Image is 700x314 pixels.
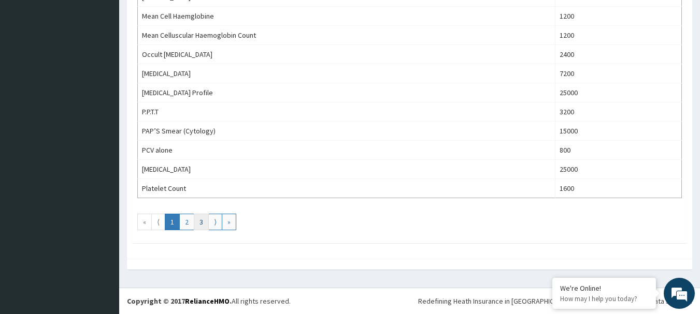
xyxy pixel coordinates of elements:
td: PAP’S Smear (Cytology) [138,122,555,141]
div: Minimize live chat window [170,5,195,30]
div: Chat with us now [54,58,174,71]
td: [MEDICAL_DATA] [138,160,555,179]
td: PCV alone [138,141,555,160]
div: We're Online! [560,283,648,293]
td: [MEDICAL_DATA] Profile [138,83,555,102]
p: How may I help you today? [560,294,648,303]
td: Occult [MEDICAL_DATA] [138,45,555,64]
footer: All rights reserved. [119,288,700,314]
td: 800 [555,141,681,160]
a: Go to page number 3 [194,214,209,230]
td: Platelet Count [138,179,555,198]
td: 2400 [555,45,681,64]
td: 1200 [555,26,681,45]
td: Mean Cell Haemglobine [138,7,555,26]
td: 1600 [555,179,681,198]
td: P.P.T.T [138,102,555,122]
a: Go to last page [222,214,236,230]
td: 3200 [555,102,681,122]
strong: Copyright © 2017 . [127,296,232,306]
td: 25000 [555,160,681,179]
td: [MEDICAL_DATA] [138,64,555,83]
a: Go to previous page [151,214,165,230]
img: d_794563401_company_1708531726252_794563401 [19,52,42,78]
textarea: Type your message and hit 'Enter' [5,206,197,243]
a: Go to first page [137,214,152,230]
a: Go to page number 1 [165,214,180,230]
td: Mean Celluscular Haemoglobin Count [138,26,555,45]
div: Redefining Heath Insurance in [GEOGRAPHIC_DATA] using Telemedicine and Data Science! [418,296,692,306]
span: We're online! [60,92,143,197]
a: Go to page number 2 [179,214,194,230]
td: 15000 [555,122,681,141]
td: 7200 [555,64,681,83]
a: Go to next page [208,214,222,230]
td: 1200 [555,7,681,26]
td: 25000 [555,83,681,102]
a: RelianceHMO [185,296,230,306]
